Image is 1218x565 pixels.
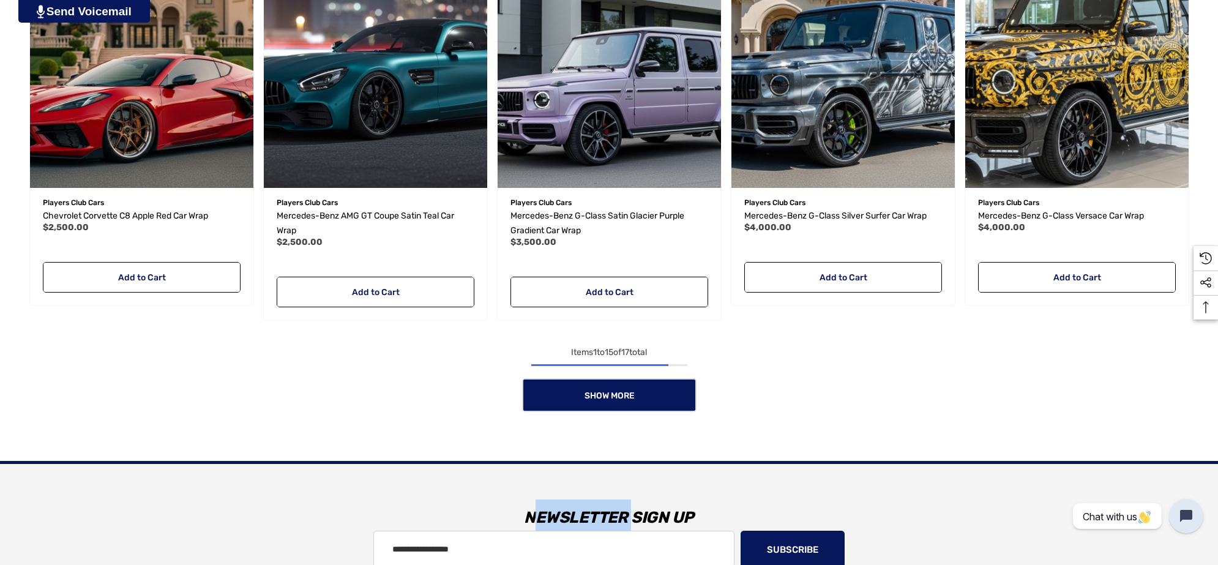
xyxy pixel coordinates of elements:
[605,347,613,357] span: 15
[978,209,1176,223] a: Mercedes-Benz G-Class Versace Car Wrap,$4,000.00
[744,195,942,211] p: Players Club Cars
[978,211,1144,221] span: Mercedes-Benz G-Class Versace Car Wrap
[1200,277,1212,289] svg: Social Media
[277,195,474,211] p: Players Club Cars
[43,262,241,293] a: Add to Cart
[1200,252,1212,264] svg: Recently Viewed
[277,211,454,236] span: Mercedes-Benz AMG GT Coupe Satin Teal Car Wrap
[277,277,474,307] a: Add to Cart
[43,209,241,223] a: Chevrolet Corvette C8 Apple Red Car Wrap,$2,500.00
[43,195,241,211] p: Players Club Cars
[37,5,45,18] img: PjwhLS0gR2VuZXJhdG9yOiBHcmF2aXQuaW8gLS0+PHN2ZyB4bWxucz0iaHR0cDovL3d3dy53My5vcmcvMjAwMC9zdmciIHhtb...
[621,347,629,357] span: 17
[744,211,927,221] span: Mercedes-Benz G-Class Silver Surfer Car Wrap
[510,211,684,236] span: Mercedes-Benz G-Class Satin Glacier Purple Gradient Car Wrap
[1194,301,1218,313] svg: Top
[24,345,1194,360] div: Items to of total
[510,277,708,307] a: Add to Cart
[159,500,1059,536] h3: Newsletter Sign Up
[43,222,89,233] span: $2,500.00
[510,209,708,238] a: Mercedes-Benz G-Class Satin Glacier Purple Gradient Car Wrap,$3,500.00
[522,378,697,412] a: Show More
[43,211,208,221] span: Chevrolet Corvette C8 Apple Red Car Wrap
[510,195,708,211] p: Players Club Cars
[584,391,634,401] span: Show More
[978,195,1176,211] p: Players Club Cars
[277,237,323,247] span: $2,500.00
[978,222,1025,233] span: $4,000.00
[593,347,597,357] span: 1
[510,237,556,247] span: $3,500.00
[978,262,1176,293] a: Add to Cart
[24,345,1194,412] nav: pagination
[744,222,791,233] span: $4,000.00
[744,262,942,293] a: Add to Cart
[744,209,942,223] a: Mercedes-Benz G-Class Silver Surfer Car Wrap,$4,000.00
[277,209,474,238] a: Mercedes-Benz AMG GT Coupe Satin Teal Car Wrap,$2,500.00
